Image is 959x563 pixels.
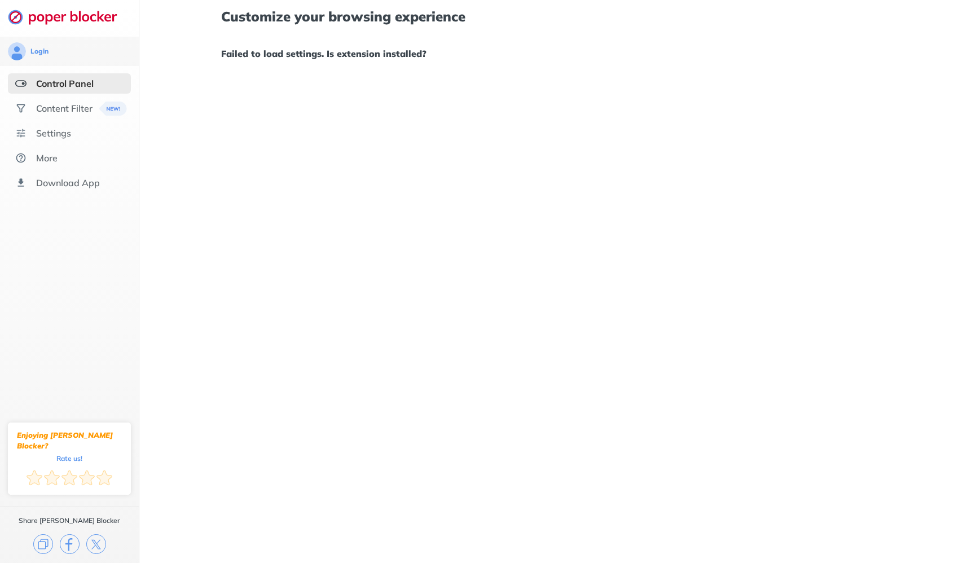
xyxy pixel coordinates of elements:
[36,103,93,114] div: Content Filter
[8,9,129,25] img: logo-webpage.svg
[36,177,100,188] div: Download App
[221,46,877,61] h1: Failed to load settings. Is extension installed?
[17,430,122,451] div: Enjoying [PERSON_NAME] Blocker?
[8,42,26,60] img: avatar.svg
[19,516,120,525] div: Share [PERSON_NAME] Blocker
[15,152,27,164] img: about.svg
[60,534,80,554] img: facebook.svg
[36,78,94,89] div: Control Panel
[33,534,53,554] img: copy.svg
[15,78,27,89] img: features-selected.svg
[15,127,27,139] img: settings.svg
[36,152,58,164] div: More
[15,177,27,188] img: download-app.svg
[15,103,27,114] img: social.svg
[56,456,82,461] div: Rate us!
[86,534,106,554] img: x.svg
[221,9,877,24] h1: Customize your browsing experience
[36,127,71,139] div: Settings
[30,47,49,56] div: Login
[99,102,127,116] img: menuBanner.svg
